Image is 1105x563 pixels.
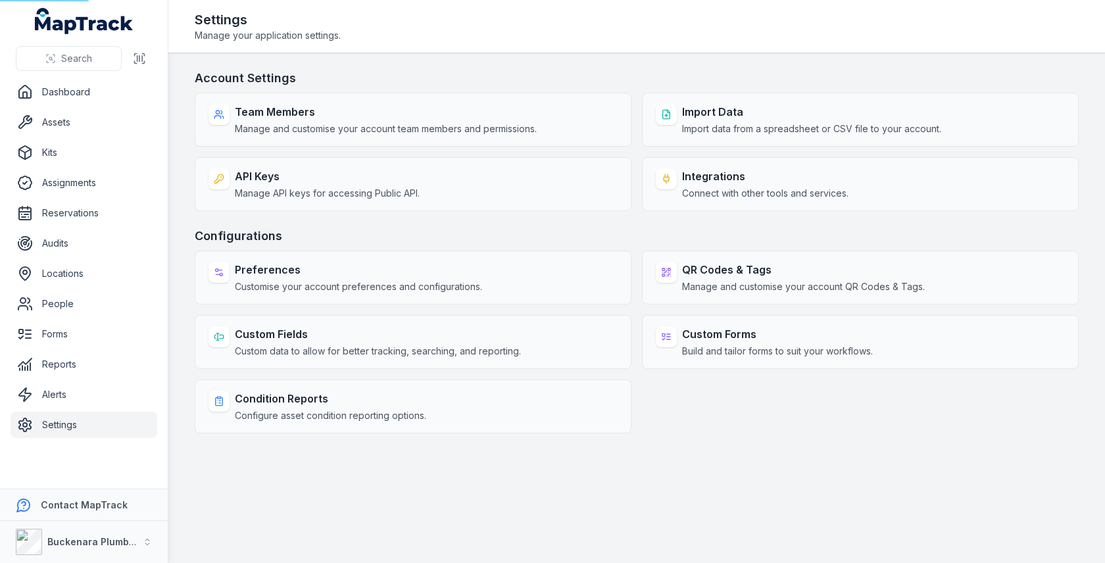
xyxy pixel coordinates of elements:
[16,46,122,71] button: Search
[235,391,426,406] strong: Condition Reports
[11,291,157,317] a: People
[11,381,157,408] a: Alerts
[11,170,157,196] a: Assignments
[11,79,157,105] a: Dashboard
[682,168,848,184] strong: Integrations
[642,251,1079,305] a: QR Codes & TagsManage and customise your account QR Codes & Tags.
[11,321,157,347] a: Forms
[61,52,92,65] span: Search
[682,262,925,278] strong: QR Codes & Tags
[195,227,1079,245] h3: Configurations
[682,280,925,293] span: Manage and customise your account QR Codes & Tags.
[235,187,420,200] span: Manage API keys for accessing Public API.
[11,351,157,378] a: Reports
[11,139,157,166] a: Kits
[195,251,631,305] a: PreferencesCustomise your account preferences and configurations.
[195,69,1079,87] h3: Account Settings
[235,168,420,184] strong: API Keys
[682,104,941,120] strong: Import Data
[47,536,220,547] strong: Buckenara Plumbing Gas & Electrical
[642,315,1079,369] a: Custom FormsBuild and tailor forms to suit your workflows.
[235,262,482,278] strong: Preferences
[195,11,341,29] h2: Settings
[682,122,941,135] span: Import data from a spreadsheet or CSV file to your account.
[195,315,631,369] a: Custom FieldsCustom data to allow for better tracking, searching, and reporting.
[11,260,157,287] a: Locations
[35,8,134,34] a: MapTrack
[235,280,482,293] span: Customise your account preferences and configurations.
[11,230,157,257] a: Audits
[11,109,157,135] a: Assets
[195,157,631,211] a: API KeysManage API keys for accessing Public API.
[11,200,157,226] a: Reservations
[682,187,848,200] span: Connect with other tools and services.
[11,412,157,438] a: Settings
[642,93,1079,147] a: Import DataImport data from a spreadsheet or CSV file to your account.
[235,345,521,358] span: Custom data to allow for better tracking, searching, and reporting.
[235,104,537,120] strong: Team Members
[195,379,631,433] a: Condition ReportsConfigure asset condition reporting options.
[235,326,521,342] strong: Custom Fields
[235,122,537,135] span: Manage and customise your account team members and permissions.
[682,345,873,358] span: Build and tailor forms to suit your workflows.
[235,409,426,422] span: Configure asset condition reporting options.
[682,326,873,342] strong: Custom Forms
[642,157,1079,211] a: IntegrationsConnect with other tools and services.
[195,93,631,147] a: Team MembersManage and customise your account team members and permissions.
[195,29,341,42] span: Manage your application settings.
[41,499,128,510] strong: Contact MapTrack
